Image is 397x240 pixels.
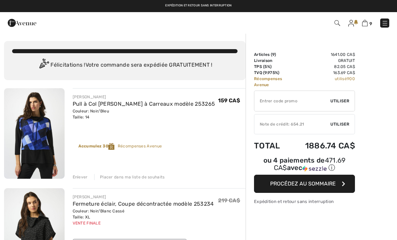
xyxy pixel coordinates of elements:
[254,52,296,58] td: Articles ( )
[78,144,118,148] strong: Accumulez 30
[382,20,388,27] img: Menu
[108,143,114,150] img: Reward-Logo.svg
[296,52,355,58] td: 1641.00 CA$
[218,97,240,104] span: 159 CA$
[254,175,355,193] button: Procédez au sommaire
[8,16,36,30] img: 1ère Avenue
[296,64,355,70] td: 82.05 CA$
[254,121,330,127] div: Note de crédit: 654.21
[218,197,240,204] span: 219 CA$
[296,134,355,157] td: 1886.74 CA$
[254,76,296,88] td: Récompenses Avenue
[334,20,340,26] img: Recherche
[254,198,355,205] div: Expédition et retour sans interruption
[270,180,336,187] span: Procédez au sommaire
[302,166,327,172] img: Sezzle
[8,19,36,26] a: 1ère Avenue
[254,64,296,70] td: TPS (5%)
[73,201,214,207] a: Fermeture éclair, Coupe décontractée modèle 253234
[254,157,355,172] div: ou 4 paiements de avec
[254,58,296,64] td: Livraison
[296,58,355,64] td: Gratuit
[296,76,355,88] td: utilisé
[94,174,165,180] div: Placer dans ma liste de souhaits
[272,52,275,57] span: 9
[73,208,214,220] div: Couleur: Noir/Blanc Cassé Taille: XL
[73,94,215,100] div: [PERSON_NAME]
[254,70,296,76] td: TVQ (9.975%)
[369,21,372,26] span: 9
[254,157,355,175] div: ou 4 paiements de471.69 CA$avecSezzle Cliquez pour en savoir plus sur Sezzle
[254,91,330,111] input: Code promo
[73,108,215,120] div: Couleur: Noir/Bleu Taille: 14
[254,134,296,157] td: Total
[362,20,368,26] img: Panier d'achat
[73,220,214,226] div: Vente finale
[330,121,349,127] span: Utiliser
[37,59,50,72] img: Congratulation2.svg
[73,101,215,107] a: Pull à Col [PERSON_NAME] à Carreaux modèle 253265
[347,76,355,81] span: 900
[73,174,88,180] div: Enlever
[348,20,354,27] img: Mes infos
[274,156,346,172] span: 471.69 CA$
[362,19,372,27] a: 9
[4,88,65,179] img: Pull à Col Bénitier à Carreaux modèle 253265
[296,70,355,76] td: 163.69 CA$
[78,143,162,150] div: Récompenses Avenue
[73,194,214,200] div: [PERSON_NAME]
[12,59,238,72] div: Félicitations ! Votre commande sera expédiée GRATUITEMENT !
[330,98,349,104] span: Utiliser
